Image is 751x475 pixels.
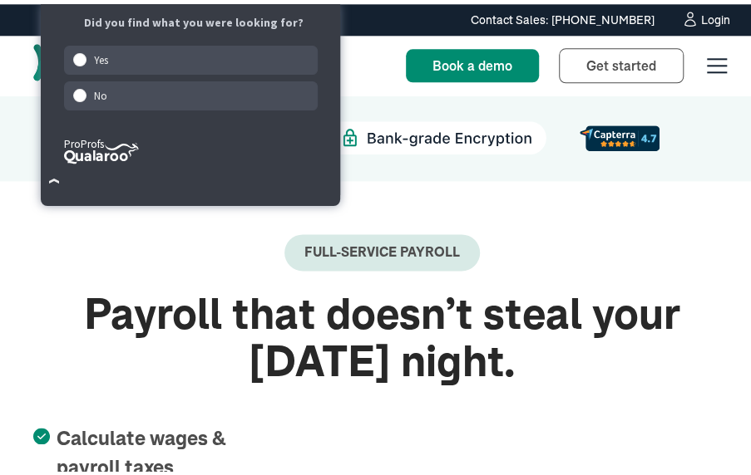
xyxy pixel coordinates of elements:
a: home [33,40,206,83]
img: d56c0860-961d-46a8-819e-eda1494028f8.svg [580,121,660,147]
a: ProProfs [64,152,139,164]
div: Full-Service payroll [304,240,460,256]
div: Yes [64,42,319,71]
tspan: ProProfs [64,133,104,147]
div: menu [697,42,730,81]
a: Get started [559,44,684,79]
span: Get started [586,53,656,70]
span: Calculate wages & payroll taxes [57,424,226,473]
a: Login [681,7,730,25]
div: Contact Sales: [PHONE_NUMBER] [471,7,655,25]
div: Did you find what you were looking for? [61,11,326,27]
a: Book a demo [406,45,539,78]
h2: Payroll that doesn’t steal your [DATE] night. [33,286,730,381]
div: No [64,77,319,106]
button: Close Survey [41,164,68,191]
div: Login [701,10,730,22]
span: Book a demo [432,53,512,70]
